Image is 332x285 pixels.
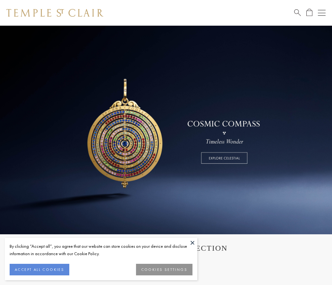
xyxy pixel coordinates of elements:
a: Open Shopping Bag [306,9,312,17]
div: By clicking “Accept all”, you agree that our website can store cookies on your device and disclos... [10,243,192,257]
button: COOKIES SETTINGS [136,264,192,275]
img: Temple St. Clair [6,9,103,17]
button: Open navigation [318,9,326,17]
button: ACCEPT ALL COOKIES [10,264,69,275]
a: Search [294,9,301,17]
